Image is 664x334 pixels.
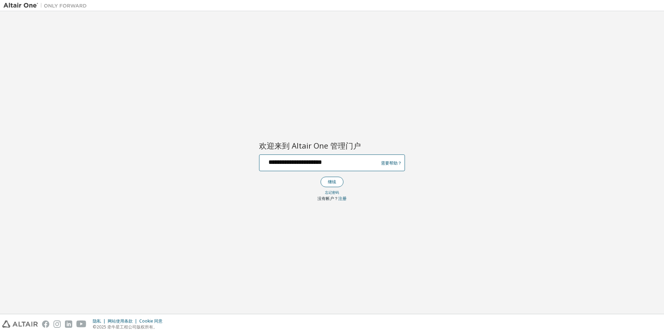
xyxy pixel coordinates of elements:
[317,195,338,201] span: 没有帐户？
[93,324,167,330] p: ©
[42,320,49,328] img: facebook.svg
[53,320,61,328] img: instagram.svg
[93,318,108,324] div: 隐私
[76,320,86,328] img: youtube.svg
[3,2,90,9] img: 牵牛星一号
[65,320,72,328] img: linkedin.svg
[139,318,167,324] div: Cookie 同意
[97,324,157,330] font: 2025 牵牛星工程公司版权所有。
[2,320,38,328] img: altair_logo.svg
[259,141,405,150] h2: 欢迎来到 Altair One 管理门户
[321,177,343,187] button: 继续
[338,195,347,201] a: 注册
[108,318,139,324] div: 网站使用条款
[325,190,339,195] a: 忘记密码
